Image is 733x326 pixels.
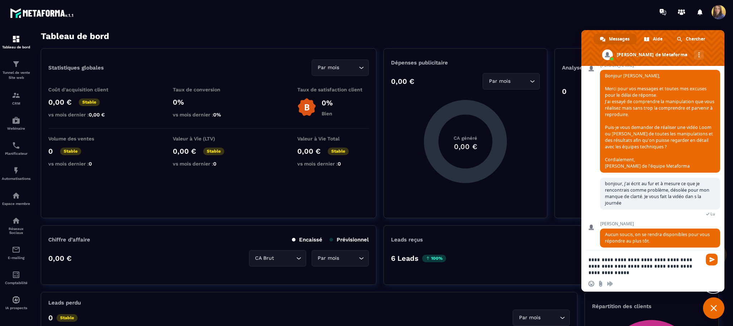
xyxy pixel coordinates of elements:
[12,296,20,304] img: automations
[686,34,705,44] span: Chercher
[173,87,244,92] p: Taux de conversion
[12,141,20,150] img: scheduler
[2,256,30,260] p: E-mailing
[512,77,528,85] input: Search for option
[48,313,53,322] p: 0
[605,181,709,206] span: bonjour, j'ai écrit au fur et à mesure ce que je rencontrais comme problème, désolée pour mon man...
[607,281,613,287] span: Message audio
[48,112,120,118] p: vs mois dernier :
[2,227,30,235] p: Réseaux Sociaux
[213,112,221,118] span: 0%
[605,73,714,169] span: Bonjour [PERSON_NAME], Merci pour vos messages et toutes mes excuses pour le délai de réponse. J'...
[12,166,20,175] img: automations
[2,54,30,86] a: formationformationTunnel de vente Site web
[2,111,30,136] a: automationsautomationsWebinaire
[2,86,30,111] a: formationformationCRM
[341,254,357,262] input: Search for option
[312,250,369,267] div: Search for option
[79,99,100,106] p: Stable
[48,161,120,167] p: vs mois dernier :
[173,161,244,167] p: vs mois dernier :
[312,59,369,76] div: Search for option
[173,136,244,142] p: Valeur à Vie (LTV)
[653,34,663,44] span: Aide
[2,70,30,80] p: Tunnel de vente Site web
[41,31,109,41] h3: Tableau de bord
[48,147,53,155] p: 0
[2,211,30,240] a: social-networksocial-networkRéseaux Sociaux
[2,136,30,161] a: schedulerschedulerPlanificateur
[292,236,322,243] p: Encaissé
[609,34,630,44] span: Messages
[173,147,196,155] p: 0,00 €
[12,116,20,125] img: automations
[2,101,30,105] p: CRM
[2,126,30,130] p: Webinaire
[89,112,105,118] span: 0,00 €
[562,87,567,96] p: 0
[12,270,20,279] img: accountant
[48,254,72,263] p: 0,00 €
[329,236,369,243] p: Prévisionnel
[588,281,594,287] span: Insérer un emoji
[276,254,294,262] input: Search for option
[173,112,244,118] p: vs mois dernier :
[487,77,512,85] span: Par mois
[2,306,30,310] p: IA prospects
[48,236,90,243] p: Chiffre d’affaire
[249,250,306,267] div: Search for option
[297,147,321,155] p: 0,00 €
[12,60,20,68] img: formation
[316,254,341,262] span: Par mois
[203,148,224,155] p: Stable
[513,310,570,326] div: Search for option
[2,186,30,211] a: automationsautomationsEspace membre
[694,50,704,60] div: Autres canaux
[637,34,670,44] div: Aide
[2,45,30,49] p: Tableau de bord
[605,231,710,244] span: Aucun soucis, on se rendra disponibles pour vous répondre au plus tôt.
[2,161,30,186] a: automationsautomationsAutomatisations
[2,281,30,285] p: Comptabilité
[483,73,540,90] div: Search for option
[598,281,603,287] span: Envoyer un fichier
[12,35,20,43] img: formation
[12,191,20,200] img: automations
[89,161,92,167] span: 0
[48,98,72,106] p: 0,00 €
[562,64,636,71] p: Analyse des Leads
[391,59,540,66] p: Dépenses publicitaire
[2,152,30,155] p: Planificateur
[2,240,30,265] a: emailemailE-mailing
[703,297,724,319] div: Fermer le chat
[10,6,74,19] img: logo
[338,161,341,167] span: 0
[297,98,316,117] img: b-badge-o.b3b20ee6.svg
[48,87,120,92] p: Coût d'acquisition client
[600,221,720,226] span: [PERSON_NAME]
[2,265,30,290] a: accountantaccountantComptabilité
[12,245,20,254] img: email
[173,98,244,106] p: 0%
[710,211,715,216] span: Lu
[542,314,558,322] input: Search for option
[213,161,216,167] span: 0
[422,255,446,262] p: 100%
[391,236,423,243] p: Leads reçus
[297,161,369,167] p: vs mois dernier :
[341,64,357,72] input: Search for option
[316,64,341,72] span: Par mois
[706,254,718,265] span: Envoyer
[2,202,30,206] p: Espace membre
[322,99,333,107] p: 0%
[517,314,542,322] span: Par mois
[670,34,712,44] div: Chercher
[60,148,81,155] p: Stable
[12,216,20,225] img: social-network
[391,77,414,86] p: 0,00 €
[254,254,276,262] span: CA Brut
[2,177,30,181] p: Automatisations
[12,91,20,100] img: formation
[592,303,711,310] p: Répartition des clients
[48,64,104,71] p: Statistiques globales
